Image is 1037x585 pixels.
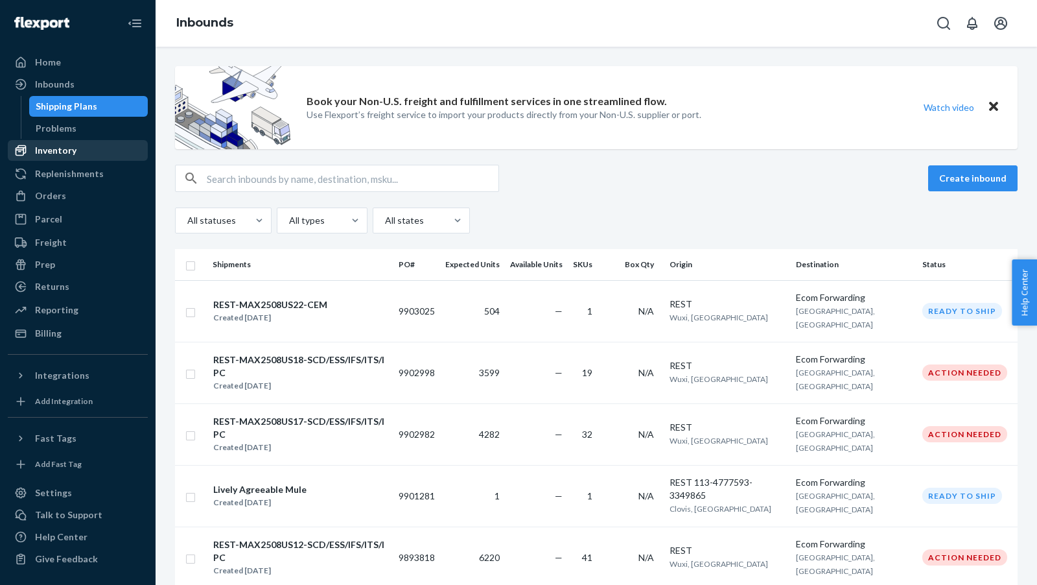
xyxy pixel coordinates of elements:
[8,323,148,344] a: Billing
[207,165,498,191] input: Search inbounds by name, destination, msku...
[922,303,1002,319] div: Ready to ship
[213,353,388,379] div: REST-MAX2508US18-SCD/ESS/IFS/ITS/IPC
[288,214,289,227] input: All types
[479,429,500,440] span: 4282
[213,538,388,564] div: REST-MAX2508US12-SCD/ESS/IFS/ITS/IPC
[796,414,912,427] div: Ecom Forwarding
[166,5,244,42] ol: breadcrumbs
[922,549,1007,566] div: Action Needed
[670,421,786,434] div: REST
[985,98,1002,117] button: Close
[928,165,1018,191] button: Create inbound
[8,428,148,449] button: Fast Tags
[8,483,148,503] a: Settings
[8,276,148,297] a: Returns
[796,429,875,453] span: [GEOGRAPHIC_DATA], [GEOGRAPHIC_DATA]
[1012,259,1037,326] span: Help Center
[796,491,875,514] span: [GEOGRAPHIC_DATA], [GEOGRAPHIC_DATA]
[915,98,983,117] button: Watch video
[8,505,148,525] a: Talk to Support
[8,549,148,569] button: Give Feedback
[35,167,104,180] div: Replenishments
[35,459,82,470] div: Add Fast Tag
[479,552,500,563] span: 6220
[796,291,912,304] div: Ecom Forwarding
[393,465,440,527] td: 9901281
[213,441,388,454] div: Created [DATE]
[638,552,654,563] span: N/A
[796,538,912,551] div: Ecom Forwarding
[8,454,148,475] a: Add Fast Tag
[8,391,148,412] a: Add Integration
[393,342,440,403] td: 9902998
[35,396,93,407] div: Add Integration
[796,476,912,489] div: Ecom Forwarding
[638,429,654,440] span: N/A
[35,327,62,340] div: Billing
[568,249,603,280] th: SKUs
[213,298,327,311] div: REST-MAX2508US22-CEM
[440,249,505,280] th: Expected Units
[587,305,592,316] span: 1
[638,490,654,501] span: N/A
[186,214,187,227] input: All statuses
[988,10,1014,36] button: Open account menu
[479,367,500,378] span: 3599
[670,544,786,557] div: REST
[670,313,768,322] span: Wuxi, [GEOGRAPHIC_DATA]
[8,74,148,95] a: Inbounds
[8,527,148,547] a: Help Center
[582,552,592,563] span: 41
[35,56,61,69] div: Home
[36,100,97,113] div: Shipping Plans
[35,486,72,499] div: Settings
[35,531,87,543] div: Help Center
[796,353,912,366] div: Ecom Forwarding
[791,249,917,280] th: Destination
[587,490,592,501] span: 1
[14,17,69,30] img: Flexport logo
[393,280,440,342] td: 9903025
[796,553,875,576] span: [GEOGRAPHIC_DATA], [GEOGRAPHIC_DATA]
[35,78,75,91] div: Inbounds
[8,300,148,320] a: Reporting
[35,432,76,445] div: Fast Tags
[555,305,563,316] span: —
[35,213,62,226] div: Parcel
[959,10,985,36] button: Open notifications
[35,304,78,316] div: Reporting
[36,122,76,135] div: Problems
[35,553,98,566] div: Give Feedback
[307,108,701,121] p: Use Flexport’s freight service to import your products directly from your Non-U.S. supplier or port.
[35,508,102,521] div: Talk to Support
[393,249,440,280] th: PO#
[35,280,69,293] div: Returns
[29,96,148,117] a: Shipping Plans
[582,429,592,440] span: 32
[670,504,771,514] span: Clovis, [GEOGRAPHIC_DATA]
[8,365,148,386] button: Integrations
[213,496,307,509] div: Created [DATE]
[670,559,768,569] span: Wuxi, [GEOGRAPHIC_DATA]
[664,249,791,280] th: Origin
[670,359,786,372] div: REST
[393,403,440,465] td: 9902982
[922,426,1007,442] div: Action Needed
[213,379,388,392] div: Created [DATE]
[555,552,563,563] span: —
[796,368,875,391] span: [GEOGRAPHIC_DATA], [GEOGRAPHIC_DATA]
[213,415,388,441] div: REST-MAX2508US17-SCD/ESS/IFS/ITS/IPC
[35,236,67,249] div: Freight
[8,232,148,253] a: Freight
[213,311,327,324] div: Created [DATE]
[176,16,233,30] a: Inbounds
[8,163,148,184] a: Replenishments
[213,564,388,577] div: Created [DATE]
[35,144,76,157] div: Inventory
[8,52,148,73] a: Home
[484,305,500,316] span: 504
[35,189,66,202] div: Orders
[917,249,1018,280] th: Status
[603,249,664,280] th: Box Qty
[8,185,148,206] a: Orders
